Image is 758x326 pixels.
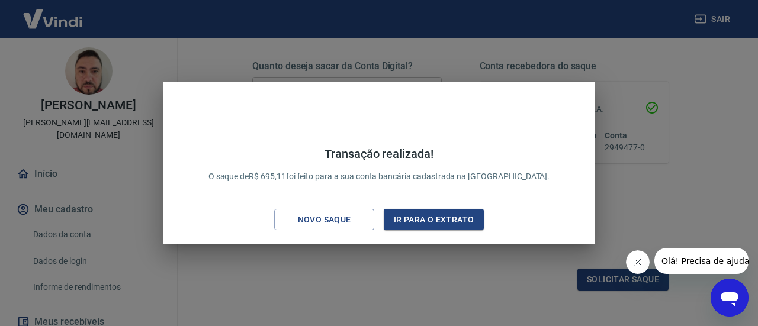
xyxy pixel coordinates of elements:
[384,209,484,231] button: Ir para o extrato
[208,147,550,161] h4: Transação realizada!
[626,250,650,274] iframe: Fechar mensagem
[284,212,365,227] div: Novo saque
[7,8,99,18] span: Olá! Precisa de ajuda?
[711,279,749,317] iframe: Botão para abrir a janela de mensagens
[654,248,749,274] iframe: Mensagem da empresa
[208,147,550,183] p: O saque de R$ 695,11 foi feito para a sua conta bancária cadastrada na [GEOGRAPHIC_DATA].
[274,209,374,231] button: Novo saque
